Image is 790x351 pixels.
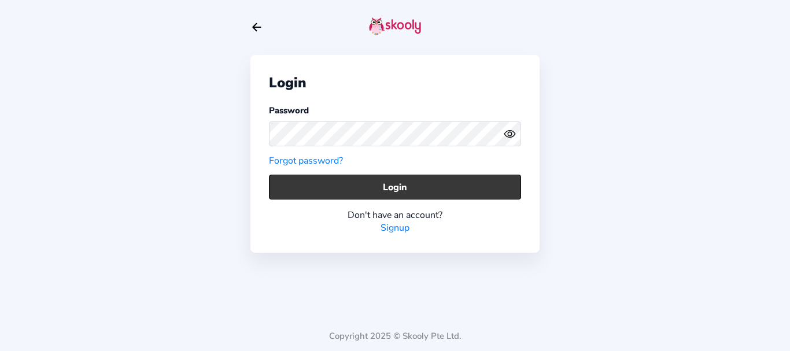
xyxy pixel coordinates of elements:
[369,17,421,35] img: skooly-logo.png
[269,175,521,199] button: Login
[250,21,263,34] button: arrow back outline
[269,209,521,221] div: Don't have an account?
[504,128,516,140] ion-icon: eye outline
[269,105,309,116] label: Password
[269,73,521,92] div: Login
[504,128,521,140] button: eye outlineeye off outline
[269,154,343,167] a: Forgot password?
[381,221,409,234] a: Signup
